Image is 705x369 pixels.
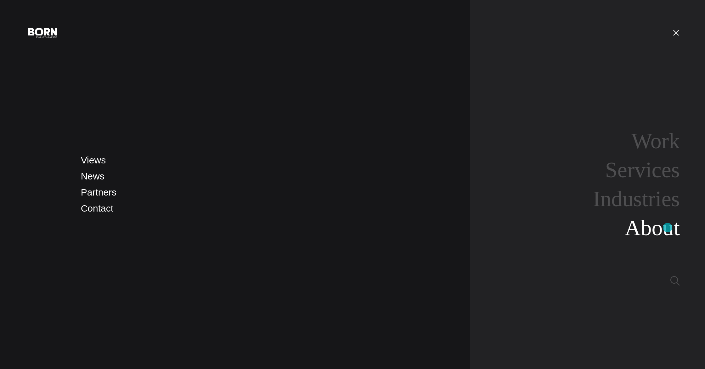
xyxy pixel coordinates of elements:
a: Partners [81,187,116,197]
a: Work [631,129,680,153]
a: About [625,216,680,240]
a: Contact [81,203,113,213]
a: News [81,171,104,181]
img: Search [670,276,680,286]
a: Industries [593,187,680,211]
a: Views [81,155,106,165]
a: Services [605,158,680,182]
button: Open [668,26,684,39]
